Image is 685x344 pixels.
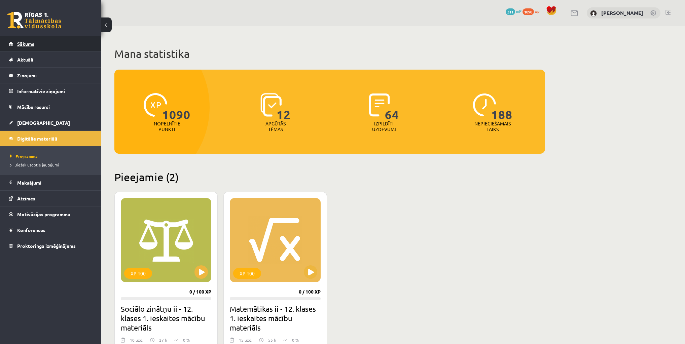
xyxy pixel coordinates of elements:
[9,131,93,146] a: Digitālie materiāli
[124,268,152,279] div: XP 100
[590,10,597,17] img: Gatis Frišmanis
[17,41,34,47] span: Sākums
[114,170,545,184] h2: Pieejamie (2)
[9,191,93,206] a: Atzīmes
[7,12,61,29] a: Rīgas 1. Tālmācības vidusskola
[262,121,289,132] p: Apgūtās tēmas
[17,83,93,99] legend: Informatīvie ziņojumi
[17,195,35,201] span: Atzīmes
[522,8,543,14] a: 1090 xp
[159,337,167,343] p: 27 h
[535,8,539,14] span: xp
[17,136,57,142] span: Digitālie materiāli
[17,56,33,63] span: Aktuāli
[9,36,93,51] a: Sākums
[9,68,93,83] a: Ziņojumi
[369,93,390,117] img: icon-completed-tasks-ad58ae20a441b2904462921112bc710f1caf180af7a3daa7317a5a94f2d26646.svg
[17,120,70,126] span: [DEMOGRAPHIC_DATA]
[183,337,190,343] p: 0 %
[144,93,167,117] img: icon-xp-0682a9bc20223a9ccc6f5883a126b849a74cddfe5390d2b41b4391c66f2066e7.svg
[9,99,93,115] a: Mācību resursi
[17,104,50,110] span: Mācību resursi
[474,121,511,132] p: Nepieciešamais laiks
[10,162,59,167] span: Biežāk uzdotie jautājumi
[260,93,282,117] img: icon-learned-topics-4a711ccc23c960034f471b6e78daf4a3bad4a20eaf4de84257b87e66633f6470.svg
[230,304,320,332] h2: Matemātikas ii - 12. klases 1. ieskaites mācību materiāls
[522,8,534,15] span: 1090
[10,153,38,159] span: Programma
[506,8,515,15] span: 311
[9,238,93,254] a: Proktoringa izmēģinājums
[516,8,521,14] span: mP
[114,47,545,61] h1: Mana statistika
[121,304,211,332] h2: Sociālo zinātņu ii - 12. klases 1. ieskaites mācību materiāls
[9,52,93,67] a: Aktuāli
[233,268,261,279] div: XP 100
[162,93,190,121] span: 1090
[10,162,94,168] a: Biežāk uzdotie jautājumi
[9,175,93,190] a: Maksājumi
[277,93,291,121] span: 12
[154,121,180,132] p: Nopelnītie punkti
[17,227,45,233] span: Konferences
[9,206,93,222] a: Motivācijas programma
[473,93,496,117] img: icon-clock-7be60019b62300814b6bd22b8e044499b485619524d84068768e800edab66f18.svg
[385,93,399,121] span: 64
[268,337,276,343] p: 55 h
[292,337,299,343] p: 0 %
[371,121,397,132] p: Izpildīti uzdevumi
[17,175,93,190] legend: Maksājumi
[491,93,512,121] span: 188
[10,153,94,159] a: Programma
[17,211,70,217] span: Motivācijas programma
[17,243,76,249] span: Proktoringa izmēģinājums
[9,83,93,99] a: Informatīvie ziņojumi
[601,9,643,16] a: [PERSON_NAME]
[9,222,93,238] a: Konferences
[506,8,521,14] a: 311 mP
[17,68,93,83] legend: Ziņojumi
[9,115,93,130] a: [DEMOGRAPHIC_DATA]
